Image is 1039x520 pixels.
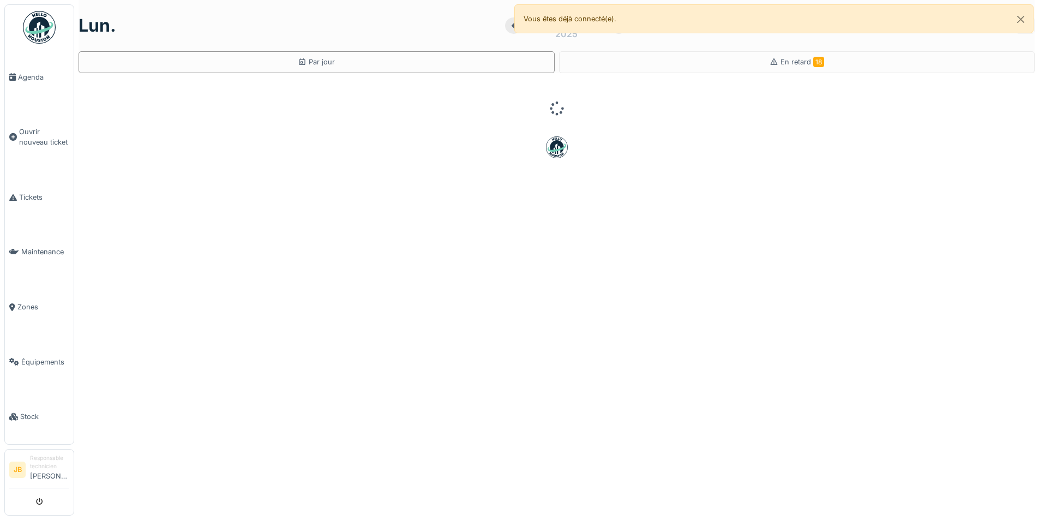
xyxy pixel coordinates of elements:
span: Zones [17,302,69,312]
a: Stock [5,389,74,444]
span: 18 [813,57,824,67]
a: Tickets [5,170,74,225]
a: Équipements [5,334,74,390]
img: badge-BVDL4wpA.svg [546,136,568,158]
div: Par jour [298,57,335,67]
span: Équipements [21,357,69,367]
span: Stock [20,411,69,422]
span: Ouvrir nouveau ticket [19,127,69,147]
div: 2025 [555,27,578,40]
button: Close [1008,5,1033,34]
div: Vous êtes déjà connecté(e). [514,4,1034,33]
a: Zones [5,279,74,334]
a: JB Responsable technicien[PERSON_NAME] [9,454,69,488]
li: [PERSON_NAME] [30,454,69,486]
img: Badge_color-CXgf-gQk.svg [23,11,56,44]
span: Maintenance [21,247,69,257]
span: Tickets [19,192,69,202]
a: Maintenance [5,225,74,280]
li: JB [9,462,26,478]
span: En retard [780,58,824,66]
h1: lun. [79,15,116,36]
a: Ouvrir nouveau ticket [5,105,74,170]
a: Agenda [5,50,74,105]
span: Agenda [18,72,69,82]
div: Responsable technicien [30,454,69,471]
